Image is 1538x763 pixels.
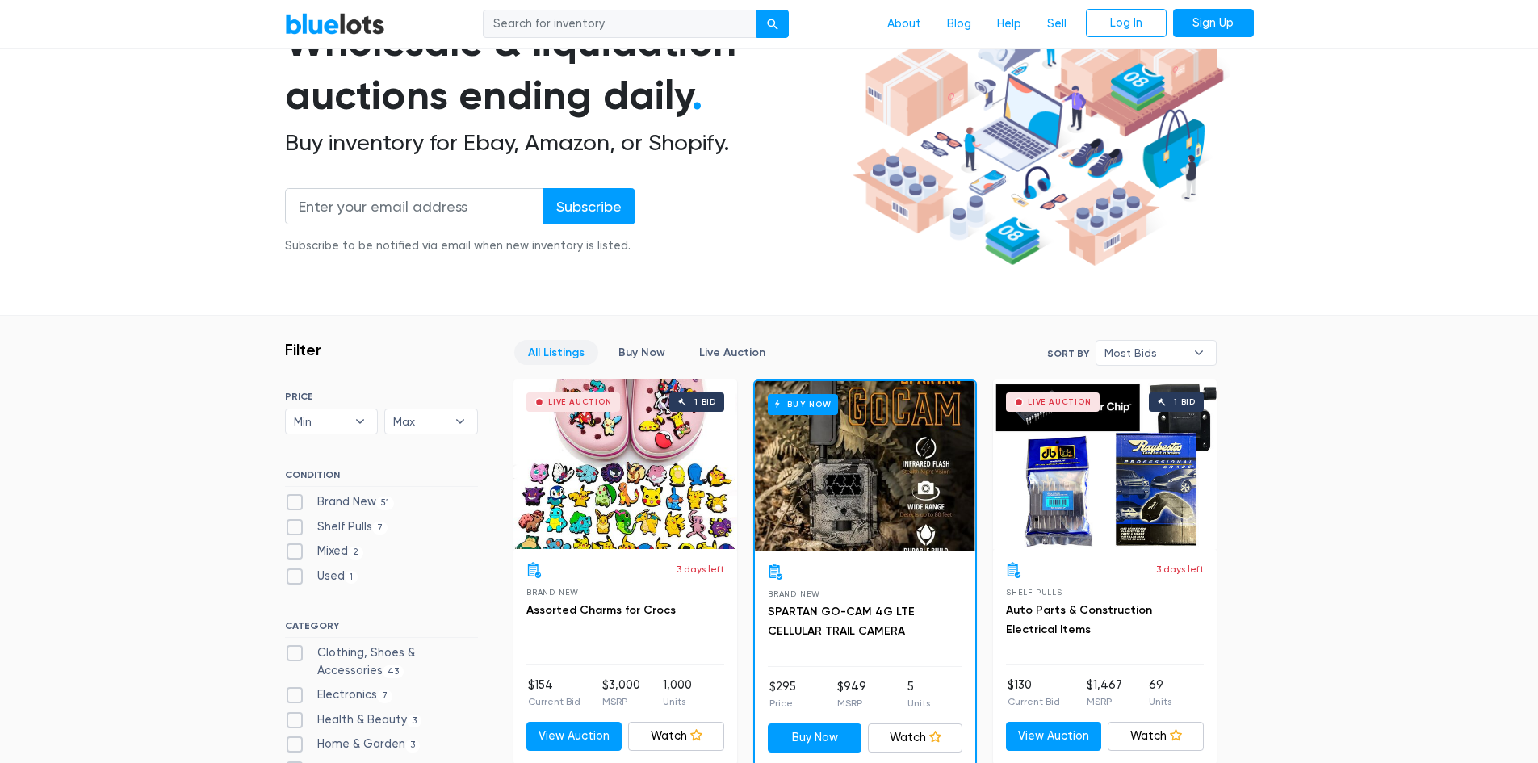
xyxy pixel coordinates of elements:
[1047,346,1089,361] label: Sort By
[285,469,478,487] h6: CONDITION
[285,15,847,123] h1: Wholesale & liquidation auctions ending daily
[528,694,580,709] p: Current Bid
[1149,694,1171,709] p: Units
[285,686,393,704] label: Electronics
[345,571,358,584] span: 1
[768,723,862,753] a: Buy Now
[285,644,478,679] label: Clothing, Shoes & Accessories
[768,394,838,414] h6: Buy Now
[1006,603,1152,636] a: Auto Parts & Construction Electrical Items
[1173,9,1254,38] a: Sign Up
[768,605,915,638] a: SPARTAN GO-CAM 4G LTE CELLULAR TRAIL CAMERA
[1087,694,1122,709] p: MSRP
[407,715,422,727] span: 3
[483,10,757,39] input: Search for inventory
[526,588,579,597] span: Brand New
[837,678,866,711] li: $949
[348,547,364,560] span: 2
[285,711,422,729] label: Health & Beauty
[934,9,984,40] a: Blog
[685,340,779,365] a: Live Auction
[602,677,640,709] li: $3,000
[285,568,358,585] label: Used
[285,518,388,536] label: Shelf Pulls
[1156,562,1204,576] p: 3 days left
[285,620,478,638] h6: CATEGORY
[663,694,692,709] p: Units
[1008,694,1060,709] p: Current Bid
[628,722,724,751] a: Watch
[543,188,635,224] input: Subscribe
[294,409,347,434] span: Min
[285,129,847,157] h2: Buy inventory for Ebay, Amazon, or Shopify.
[526,603,676,617] a: Assorted Charms for Crocs
[1108,722,1204,751] a: Watch
[443,409,477,434] b: ▾
[602,694,640,709] p: MSRP
[528,677,580,709] li: $154
[285,237,635,255] div: Subscribe to be notified via email when new inventory is listed.
[383,665,404,678] span: 43
[285,12,385,36] a: BlueLots
[1006,722,1102,751] a: View Auction
[1028,398,1092,406] div: Live Auction
[526,722,622,751] a: View Auction
[993,379,1217,549] a: Live Auction 1 bid
[874,9,934,40] a: About
[548,398,612,406] div: Live Auction
[285,391,478,402] h6: PRICE
[372,522,388,535] span: 7
[1174,398,1196,406] div: 1 bid
[663,677,692,709] li: 1,000
[285,736,421,753] label: Home & Garden
[868,723,962,753] a: Watch
[769,678,796,711] li: $295
[984,9,1034,40] a: Help
[1104,341,1185,365] span: Most Bids
[393,409,446,434] span: Max
[285,188,543,224] input: Enter your email address
[907,678,930,711] li: 5
[285,340,321,359] h3: Filter
[513,379,737,549] a: Live Auction 1 bid
[285,493,395,511] label: Brand New
[1006,588,1062,597] span: Shelf Pulls
[376,497,395,509] span: 51
[343,409,377,434] b: ▾
[694,398,716,406] div: 1 bid
[755,381,975,551] a: Buy Now
[1086,9,1167,38] a: Log In
[405,740,421,753] span: 3
[514,340,598,365] a: All Listings
[1034,9,1079,40] a: Sell
[768,589,820,598] span: Brand New
[907,696,930,711] p: Units
[769,696,796,711] p: Price
[1087,677,1122,709] li: $1,467
[377,690,393,702] span: 7
[677,562,724,576] p: 3 days left
[837,696,866,711] p: MSRP
[605,340,679,365] a: Buy Now
[1182,341,1216,365] b: ▾
[1008,677,1060,709] li: $130
[1149,677,1171,709] li: 69
[285,543,364,560] label: Mixed
[692,71,702,119] span: .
